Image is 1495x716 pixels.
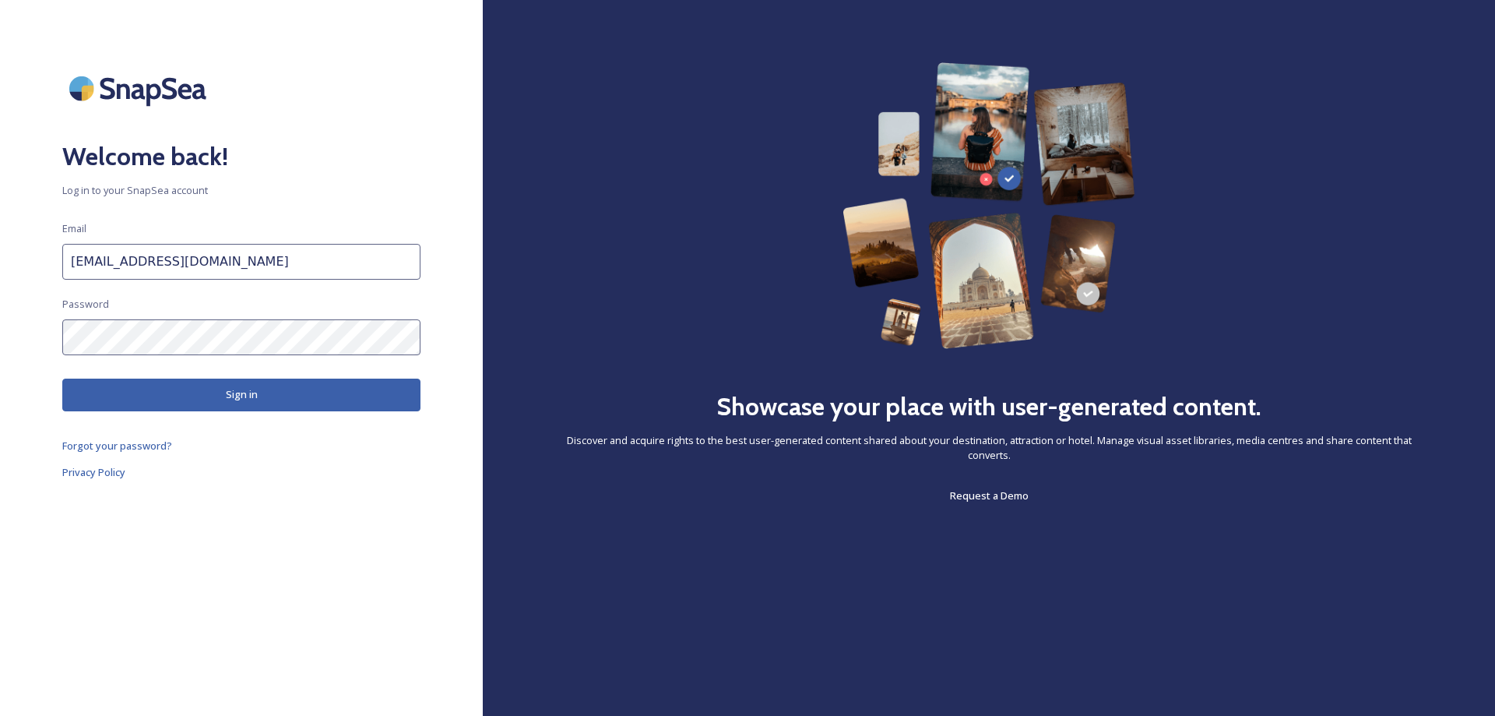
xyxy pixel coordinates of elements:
h2: Showcase your place with user-generated content. [716,388,1261,425]
span: Forgot your password? [62,439,172,453]
a: Request a Demo [950,486,1029,505]
a: Forgot your password? [62,436,420,455]
a: Privacy Policy [62,463,420,481]
span: Password [62,297,109,312]
img: SnapSea Logo [62,62,218,115]
h2: Welcome back! [62,138,420,175]
span: Email [62,221,86,236]
input: john.doe@snapsea.io [62,244,420,280]
button: Sign in [62,379,420,411]
span: Request a Demo [950,489,1029,503]
span: Log in to your SnapSea account [62,183,420,198]
span: Discover and acquire rights to the best user-generated content shared about your destination, att... [545,433,1433,463]
span: Privacy Policy [62,465,125,479]
img: 63b42ca75bacad526042e722_Group%20154-p-800.png [842,62,1134,349]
